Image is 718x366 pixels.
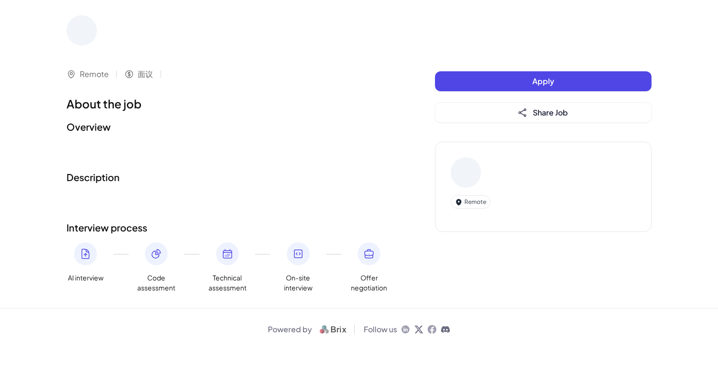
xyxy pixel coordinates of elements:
[532,76,554,86] span: Apply
[268,324,312,335] span: Powered by
[533,107,568,117] span: Share Job
[66,120,397,134] h2: Overview
[208,273,246,293] span: Technical assessment
[279,273,317,293] span: On-site interview
[66,221,397,235] h2: Interview process
[137,273,175,293] span: Code assessment
[138,68,153,80] span: 面议
[68,273,104,283] span: AI interview
[80,68,109,80] span: Remote
[435,103,652,123] button: Share Job
[66,170,397,184] h2: Description
[435,71,652,91] button: Apply
[350,273,388,293] span: Offer negotiation
[451,195,491,209] div: Remote
[316,324,350,335] img: logo
[364,324,397,335] span: Follow us
[66,95,397,112] h1: About the job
